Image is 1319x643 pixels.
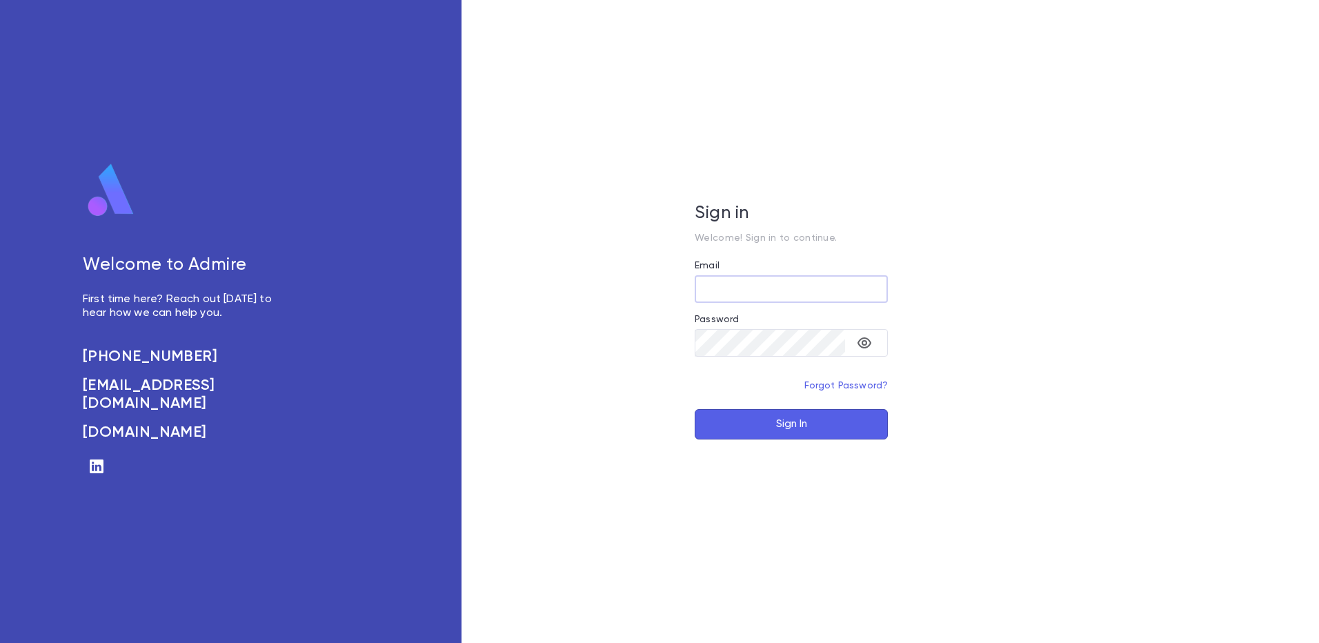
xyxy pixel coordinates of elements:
button: Sign In [695,409,888,439]
p: Welcome! Sign in to continue. [695,233,888,244]
button: toggle password visibility [851,329,878,357]
a: [DOMAIN_NAME] [83,424,287,442]
h5: Sign in [695,204,888,224]
p: First time here? Reach out [DATE] to hear how we can help you. [83,293,287,320]
a: Forgot Password? [804,381,889,390]
label: Password [695,314,739,325]
a: [PHONE_NUMBER] [83,348,287,366]
h5: Welcome to Admire [83,255,287,276]
img: logo [83,163,139,218]
label: Email [695,260,720,271]
a: [EMAIL_ADDRESS][DOMAIN_NAME] [83,377,287,413]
